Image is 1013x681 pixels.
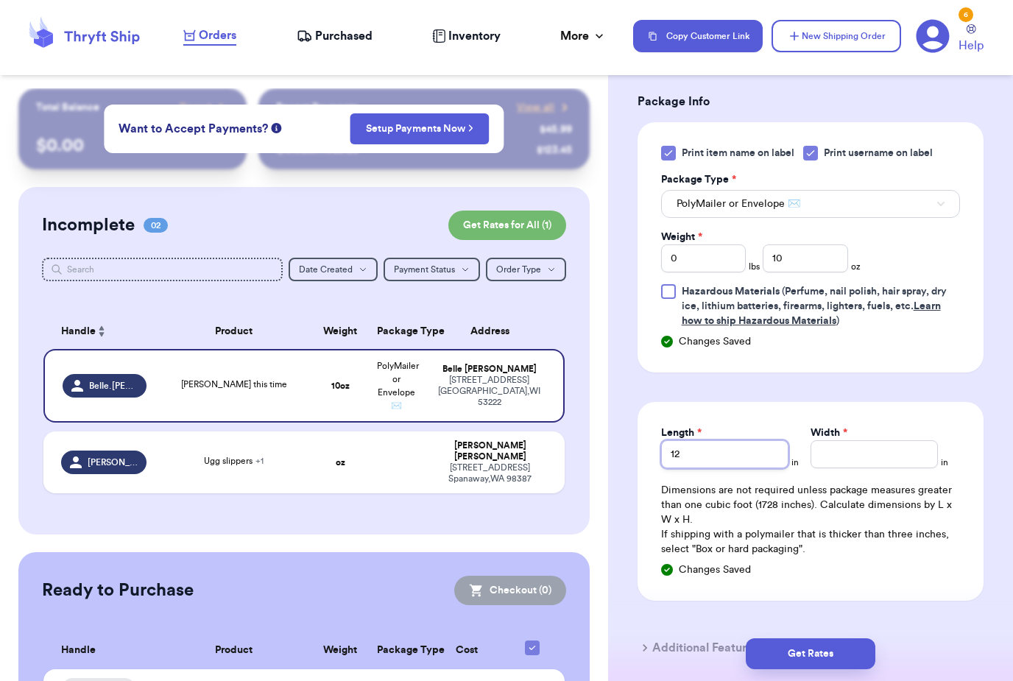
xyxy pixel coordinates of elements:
[677,197,800,211] span: PolyMailer or Envelope ✉️
[276,100,358,115] p: Recent Payments
[312,632,368,669] th: Weight
[560,27,607,45] div: More
[661,483,960,557] div: Dimensions are not required unless package measures greater than one cubic foot (1728 inches). Ca...
[682,146,794,160] span: Print item name on label
[851,261,861,272] span: oz
[661,230,702,244] label: Weight
[517,100,554,115] span: View all
[448,27,501,45] span: Inventory
[384,258,480,281] button: Payment Status
[432,27,501,45] a: Inventory
[199,27,236,44] span: Orders
[350,113,490,144] button: Setup Payments Now
[42,579,194,602] h2: Ready to Purchase
[36,134,229,158] p: $ 0.00
[89,380,138,392] span: Belle.[PERSON_NAME]
[368,314,424,349] th: Package Type
[433,364,545,375] div: Belle [PERSON_NAME]
[448,211,566,240] button: Get Rates for All (1)
[916,19,950,53] a: 6
[679,334,751,349] span: Changes Saved
[299,265,353,274] span: Date Created
[959,24,984,54] a: Help
[772,20,901,52] button: New Shipping Order
[941,456,948,468] span: in
[496,265,541,274] span: Order Type
[661,527,960,557] p: If shipping with a polymailer that is thicker than three inches, select "Box or hard packaging".
[119,120,268,138] span: Want to Accept Payments?
[394,265,455,274] span: Payment Status
[433,375,545,408] div: [STREET_ADDRESS] [GEOGRAPHIC_DATA] , WI 53222
[682,286,947,326] span: (Perfume, nail polish, hair spray, dry ice, lithium batteries, firearms, lighters, fuels, etc. )
[255,456,264,465] span: + 1
[155,632,312,669] th: Product
[661,172,736,187] label: Package Type
[679,562,751,577] span: Changes Saved
[289,258,378,281] button: Date Created
[96,322,107,340] button: Sort ascending
[517,100,572,115] a: View all
[88,456,138,468] span: [PERSON_NAME]
[661,426,702,440] label: Length
[433,462,546,484] div: [STREET_ADDRESS] Spanaway , WA 98387
[377,361,419,410] span: PolyMailer or Envelope ✉️
[811,426,847,440] label: Width
[180,100,211,115] span: Payout
[180,100,229,115] a: Payout
[144,218,168,233] span: 02
[749,261,760,272] span: lbs
[424,314,564,349] th: Address
[366,121,474,136] a: Setup Payments Now
[540,122,572,137] div: $ 45.99
[454,576,566,605] button: Checkout (0)
[315,27,373,45] span: Purchased
[204,456,264,465] span: Ugg slippers
[638,93,984,110] h3: Package Info
[331,381,350,390] strong: 10 oz
[791,456,799,468] span: in
[368,632,424,669] th: Package Type
[682,286,780,297] span: Hazardous Materials
[633,20,763,52] button: Copy Customer Link
[155,314,312,349] th: Product
[42,214,135,237] h2: Incomplete
[537,143,572,158] div: $ 123.45
[36,100,99,115] p: Total Balance
[424,632,508,669] th: Cost
[181,380,287,389] span: [PERSON_NAME] this time
[312,314,368,349] th: Weight
[433,440,546,462] div: [PERSON_NAME] [PERSON_NAME]
[61,643,96,658] span: Handle
[959,7,973,22] div: 6
[661,190,960,218] button: PolyMailer or Envelope ✉️
[824,146,933,160] span: Print username on label
[61,324,96,339] span: Handle
[486,258,566,281] button: Order Type
[746,638,875,669] button: Get Rates
[336,458,345,467] strong: oz
[183,27,236,46] a: Orders
[42,258,283,281] input: Search
[959,37,984,54] span: Help
[297,27,373,45] a: Purchased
